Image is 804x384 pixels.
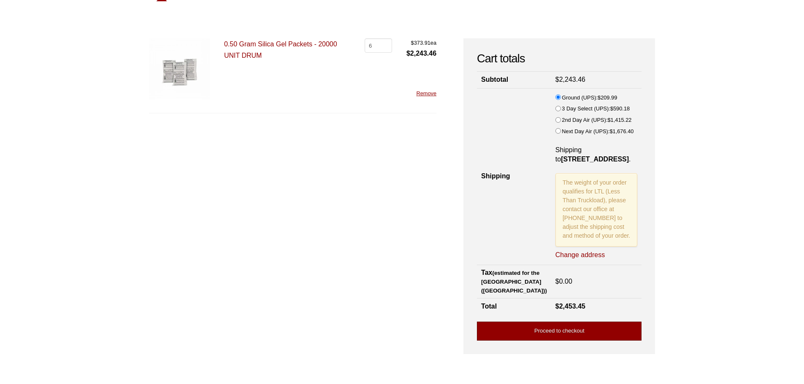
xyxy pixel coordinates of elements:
label: 3 Day Select (UPS): [562,104,630,113]
span: $ [555,278,559,285]
p: Shipping to . [555,145,638,164]
th: Tax [477,265,551,298]
bdi: 2,243.46 [555,76,585,83]
img: 0.50 Gram Silica Gel Packets - 20000 UNIT DRUM [149,38,210,99]
bdi: 1,415.22 [607,117,631,123]
th: Total [477,298,551,315]
p: The weight of your order qualifies for LTL (Less Than Truckload), please contact our office at [P... [555,173,638,247]
label: 2nd Day Air (UPS): [562,115,631,125]
span: ea [406,38,436,48]
label: Ground (UPS): [562,93,617,102]
input: Product quantity [365,38,392,53]
span: $ [610,105,613,112]
bdi: 2,453.45 [555,303,585,310]
span: $ [555,303,559,310]
span: $ [598,94,601,101]
bdi: 209.99 [598,94,617,101]
span: $ [406,50,410,57]
span: $ [609,128,612,134]
label: Next Day Air (UPS): [562,127,633,136]
strong: [STREET_ADDRESS] [561,156,629,163]
th: Subtotal [477,72,551,88]
a: Change address [555,250,605,260]
bdi: 373.91 [411,40,430,46]
small: (estimated for the [GEOGRAPHIC_DATA] ([GEOGRAPHIC_DATA])) [481,270,547,294]
a: 0.50 Gram Silica Gel Packets - 20000 UNIT DRUM [224,40,337,59]
bdi: 2,243.46 [406,50,436,57]
th: Shipping [477,88,551,265]
a: Proceed to checkout [477,322,642,341]
span: $ [411,40,414,46]
h2: Cart totals [477,52,642,66]
bdi: 0.00 [555,278,572,285]
bdi: 590.18 [610,105,630,112]
a: Remove this item [416,90,436,97]
bdi: 1,676.40 [609,128,633,134]
span: $ [607,117,610,123]
span: $ [555,76,559,83]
